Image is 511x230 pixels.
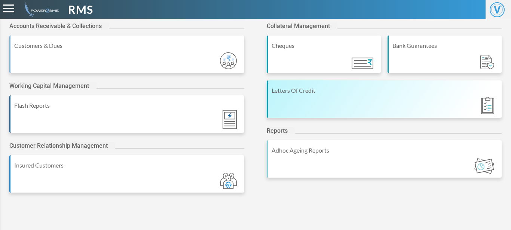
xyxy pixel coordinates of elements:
[481,97,494,114] img: Module_ic
[392,41,498,50] div: Bank Guarantees
[490,2,505,17] span: V
[272,146,498,155] div: Adhoc Ageing Reports
[9,82,97,89] h2: Working Capital Management
[220,52,237,69] img: Module_ic
[267,80,502,125] a: Letters Of Credit Module_ic
[9,142,115,149] h2: Customer Relationship Management
[388,36,502,80] a: Bank Guarantees Module_ic
[267,22,337,30] h2: Collateral Management
[68,1,93,18] span: RMS
[14,161,241,170] div: Insured Customers
[352,58,373,69] img: Module_ic
[9,95,244,140] a: Flash Reports Module_ic
[474,158,494,174] img: Module_ic
[272,86,498,95] div: Letters Of Credit
[267,140,502,185] a: Adhoc Ageing Reports Module_ic
[223,110,237,129] img: Module_ic
[14,101,241,110] div: Flash Reports
[14,41,241,50] div: Customers & Dues
[267,36,381,80] a: Cheques Module_ic
[272,41,377,50] div: Cheques
[9,36,244,80] a: Customers & Dues Module_ic
[9,22,109,30] h2: Accounts Receivable & Collections
[9,155,244,200] a: Insured Customers Module_ic
[22,2,59,17] img: admin
[220,173,237,189] img: Module_ic
[480,55,494,70] img: Module_ic
[267,127,295,134] h2: Reports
